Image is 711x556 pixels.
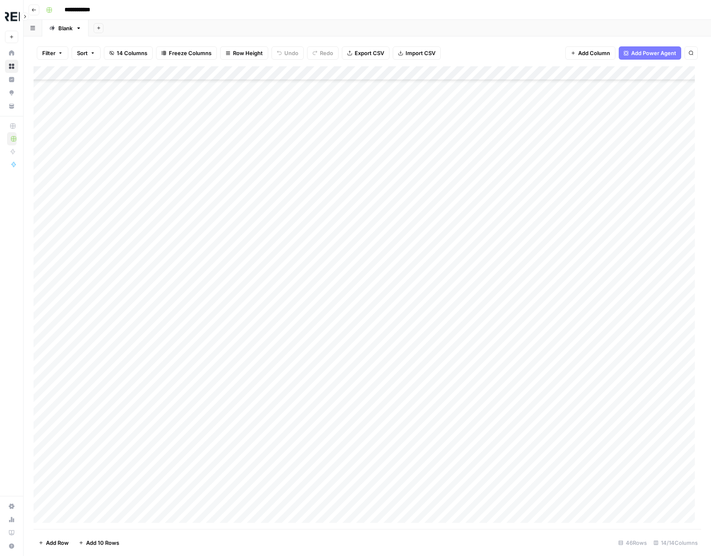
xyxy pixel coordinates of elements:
button: Add Power Agent [619,46,681,60]
button: Add Row [34,536,74,549]
div: 46 Rows [615,536,650,549]
button: Export CSV [342,46,389,60]
button: Add Column [565,46,615,60]
button: Undo [271,46,304,60]
button: Workspace: Threepipe Reply [5,7,18,27]
span: Sort [77,49,88,57]
span: Filter [42,49,55,57]
button: Import CSV [393,46,441,60]
span: Add Power Agent [631,49,676,57]
img: Threepipe Reply Logo [5,10,20,24]
button: Row Height [220,46,268,60]
a: Settings [5,500,18,513]
a: Insights [5,73,18,86]
span: Freeze Columns [169,49,211,57]
span: Redo [320,49,333,57]
button: Help + Support [5,539,18,553]
a: Usage [5,513,18,526]
span: Add Row [46,539,69,547]
a: Your Data [5,99,18,113]
a: Blank [42,20,89,36]
div: Blank [58,24,72,32]
button: Filter [37,46,68,60]
span: Export CSV [355,49,384,57]
span: Add Column [578,49,610,57]
button: Sort [72,46,101,60]
a: Home [5,46,18,60]
span: Undo [284,49,298,57]
span: Row Height [233,49,263,57]
span: 14 Columns [117,49,147,57]
span: Add 10 Rows [86,539,119,547]
a: Opportunities [5,86,18,99]
a: Learning Hub [5,526,18,539]
button: Add 10 Rows [74,536,124,549]
div: 14/14 Columns [650,536,701,549]
span: Import CSV [406,49,435,57]
button: 14 Columns [104,46,153,60]
button: Freeze Columns [156,46,217,60]
a: Browse [5,60,18,73]
button: Redo [307,46,339,60]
